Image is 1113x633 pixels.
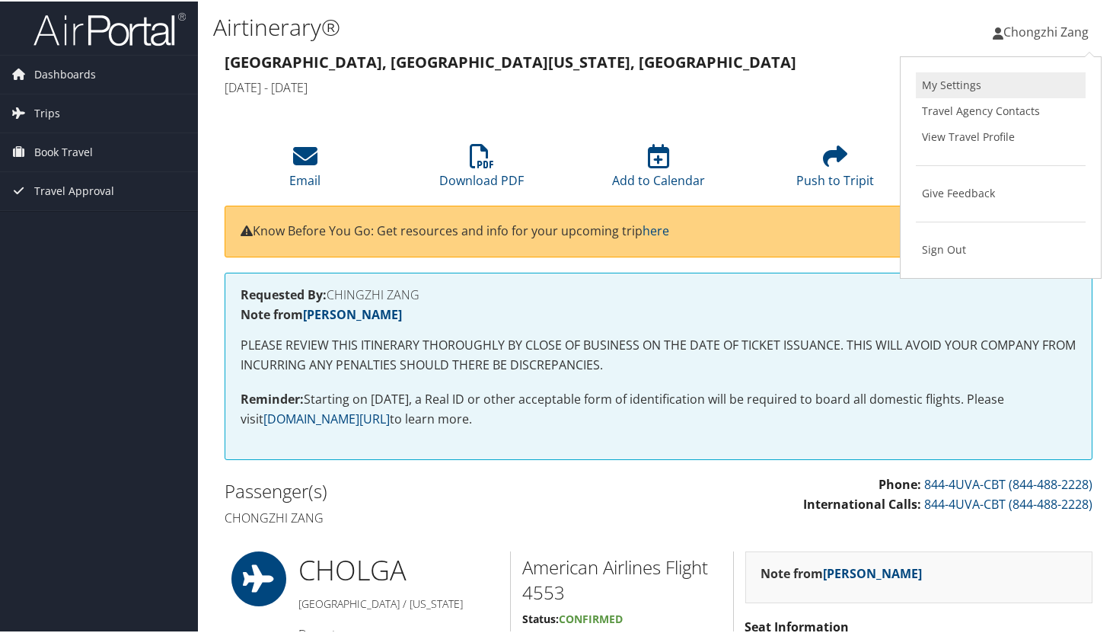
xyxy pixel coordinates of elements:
h1: Airtinerary® [213,10,807,42]
h5: [GEOGRAPHIC_DATA] / [US_STATE] [298,595,499,610]
a: Download PDF [440,151,525,187]
p: Starting on [DATE], a Real ID or other acceptable form of identification will be required to boar... [241,388,1076,427]
span: Chongzhi Zang [1003,22,1089,39]
h4: Booked by [893,112,1093,129]
strong: Note from [241,305,402,321]
a: 844-4UVA-CBT (844-488-2228) [924,494,1092,511]
p: Know Before You Go: Get resources and info for your upcoming trip [241,220,1076,240]
p: PLEASE REVIEW THIS ITINERARY THOROUGHLY BY CLOSE OF BUSINESS ON THE DATE OF TICKET ISSUANCE. THIS... [241,334,1076,373]
span: Confirmed [559,610,623,625]
a: Travel Agency Contacts [916,97,1086,123]
img: airportal-logo.png [33,10,186,46]
a: here [643,221,669,238]
a: Chongzhi Zang [993,8,1104,53]
strong: Requested By: [241,285,327,302]
strong: Reminder: [241,389,304,406]
span: Travel Approval [34,171,114,209]
a: Push to Tripit [796,151,874,187]
a: View Travel Profile [916,123,1086,149]
a: [PERSON_NAME] [303,305,402,321]
strong: International Calls: [803,494,921,511]
h2: American Airlines Flight 4553 [522,553,722,604]
h4: Agency Locator [893,88,1093,105]
a: 844-4UVA-CBT (844-488-2228) [924,475,1092,491]
h4: Chongzhi Zang [225,508,647,525]
h1: CQL22F [893,50,1093,82]
a: [DOMAIN_NAME][URL] [263,409,390,426]
span: Dashboards [34,54,96,92]
h4: CHINGZHI ZANG [241,287,1076,299]
h1: CHO LGA [298,550,499,588]
a: Give Feedback [916,179,1086,205]
a: Add to Calendar [612,151,705,187]
strong: [GEOGRAPHIC_DATA], [GEOGRAPHIC_DATA] [US_STATE], [GEOGRAPHIC_DATA] [225,50,796,71]
h4: [DATE] - [DATE] [225,78,870,94]
a: Email [290,151,321,187]
strong: Note from [761,564,923,580]
strong: Status: [522,610,559,625]
a: [PERSON_NAME] [824,564,923,580]
h2: Passenger(s) [225,477,647,503]
span: Trips [34,93,60,131]
a: My Settings [916,71,1086,97]
strong: Phone: [879,475,921,491]
a: Sign Out [916,235,1086,261]
span: Book Travel [34,132,93,170]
